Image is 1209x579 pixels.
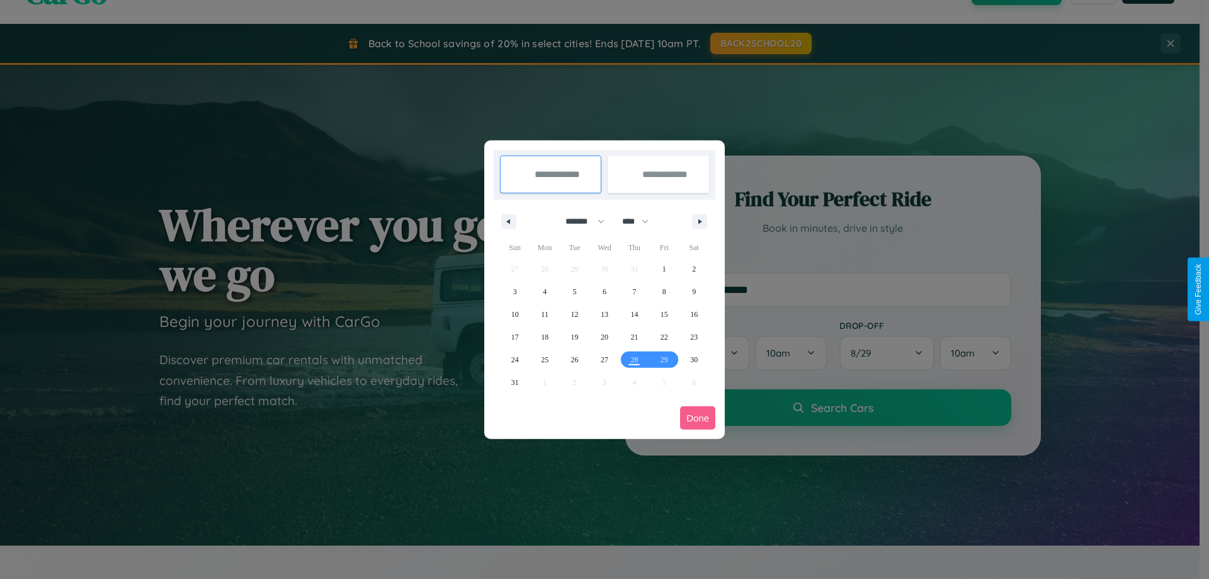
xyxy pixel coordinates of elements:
button: 10 [500,303,530,326]
button: 13 [589,303,619,326]
button: 8 [649,280,679,303]
button: 7 [620,280,649,303]
span: Mon [530,238,559,258]
span: 4 [543,280,547,303]
span: 26 [571,348,579,371]
div: Give Feedback [1194,264,1203,315]
span: 5 [573,280,577,303]
button: 30 [679,348,709,371]
button: 28 [620,348,649,371]
button: 3 [500,280,530,303]
span: 28 [630,348,638,371]
button: 19 [560,326,589,348]
span: 22 [661,326,668,348]
button: 26 [560,348,589,371]
span: 27 [601,348,608,371]
button: 25 [530,348,559,371]
button: 24 [500,348,530,371]
button: 27 [589,348,619,371]
button: 6 [589,280,619,303]
button: 9 [679,280,709,303]
button: 16 [679,303,709,326]
span: 24 [511,348,519,371]
span: 3 [513,280,517,303]
span: 6 [603,280,606,303]
button: Done [680,406,715,430]
button: 17 [500,326,530,348]
span: 1 [662,258,666,280]
span: 7 [632,280,636,303]
button: 21 [620,326,649,348]
span: 30 [690,348,698,371]
button: 14 [620,303,649,326]
span: 13 [601,303,608,326]
span: 29 [661,348,668,371]
span: Sun [500,238,530,258]
span: 15 [661,303,668,326]
span: 25 [541,348,548,371]
span: 18 [541,326,548,348]
span: 8 [662,280,666,303]
span: 31 [511,371,519,394]
span: 17 [511,326,519,348]
span: 20 [601,326,608,348]
button: 4 [530,280,559,303]
span: Sat [679,238,709,258]
button: 18 [530,326,559,348]
span: 19 [571,326,579,348]
span: 12 [571,303,579,326]
span: 14 [630,303,638,326]
button: 15 [649,303,679,326]
button: 20 [589,326,619,348]
span: Thu [620,238,649,258]
button: 22 [649,326,679,348]
span: Tue [560,238,589,258]
span: 9 [692,280,696,303]
span: 21 [630,326,638,348]
button: 31 [500,371,530,394]
span: 10 [511,303,519,326]
button: 12 [560,303,589,326]
button: 1 [649,258,679,280]
button: 5 [560,280,589,303]
span: Wed [589,238,619,258]
button: 29 [649,348,679,371]
button: 11 [530,303,559,326]
button: 2 [679,258,709,280]
span: 23 [690,326,698,348]
span: Fri [649,238,679,258]
button: 23 [679,326,709,348]
span: 11 [541,303,548,326]
span: 2 [692,258,696,280]
span: 16 [690,303,698,326]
